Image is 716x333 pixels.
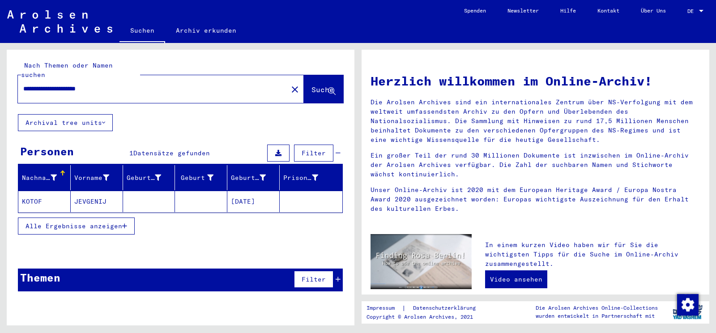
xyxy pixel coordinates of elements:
button: Clear [286,80,304,98]
mat-header-cell: Geburtsname [123,165,175,190]
a: Archiv erkunden [165,20,247,41]
img: Arolsen_neg.svg [7,10,112,33]
span: Suche [311,85,334,94]
div: Prisoner # [283,173,318,183]
p: In einem kurzen Video haben wir für Sie die wichtigsten Tipps für die Suche im Online-Archiv zusa... [485,240,700,269]
span: Filter [302,275,326,283]
div: Themen [20,269,60,286]
a: Suchen [119,20,165,43]
div: Geburt‏ [179,171,227,185]
span: Datensätze gefunden [133,149,210,157]
h1: Herzlich willkommen im Online-Archiv! [371,72,700,90]
a: Impressum [367,303,402,313]
p: Die Arolsen Archives Online-Collections [536,304,658,312]
mat-cell: [DATE] [227,191,280,212]
button: Filter [294,145,333,162]
button: Archival tree units [18,114,113,131]
div: Zustimmung ändern [677,294,698,315]
p: wurden entwickelt in Partnerschaft mit [536,312,658,320]
a: Video ansehen [485,270,547,288]
div: Nachname [22,171,70,185]
p: Unser Online-Archiv ist 2020 mit dem European Heritage Award / Europa Nostra Award 2020 ausgezeic... [371,185,700,213]
mat-header-cell: Geburt‏ [175,165,227,190]
p: Die Arolsen Archives sind ein internationales Zentrum über NS-Verfolgung mit dem weltweit umfasse... [371,98,700,145]
div: Prisoner # [283,171,332,185]
p: Ein großer Teil der rund 30 Millionen Dokumente ist inzwischen im Online-Archiv der Arolsen Archi... [371,151,700,179]
button: Filter [294,271,333,288]
mat-header-cell: Prisoner # [280,165,342,190]
div: Geburtsdatum [231,173,266,183]
div: Geburtsname [127,173,162,183]
mat-header-cell: Vorname [71,165,123,190]
div: | [367,303,486,313]
mat-header-cell: Geburtsdatum [227,165,280,190]
div: Geburtsdatum [231,171,279,185]
span: 1 [129,149,133,157]
p: Copyright © Arolsen Archives, 2021 [367,313,486,321]
mat-label: Nach Themen oder Namen suchen [21,61,113,79]
button: Suche [304,75,343,103]
mat-header-cell: Nachname [18,165,71,190]
span: Alle Ergebnisse anzeigen [26,222,122,230]
mat-icon: close [290,84,300,95]
mat-cell: JEVGENIJ [71,191,123,212]
div: Nachname [22,173,57,183]
img: yv_logo.png [671,301,704,323]
a: Datenschutzerklärung [406,303,486,313]
span: Filter [302,149,326,157]
span: DE [687,8,697,14]
button: Alle Ergebnisse anzeigen [18,218,135,235]
img: Zustimmung ändern [677,294,699,316]
img: video.jpg [371,234,472,289]
div: Vorname [74,171,123,185]
div: Vorname [74,173,109,183]
div: Geburtsname [127,171,175,185]
mat-cell: KOTOF [18,191,71,212]
div: Geburt‏ [179,173,213,183]
div: Personen [20,143,74,159]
